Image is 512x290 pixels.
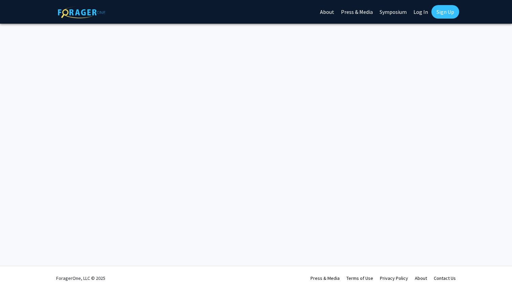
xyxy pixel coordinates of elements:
a: Terms of Use [346,275,373,281]
a: Press & Media [311,275,340,281]
a: About [415,275,427,281]
a: Contact Us [434,275,456,281]
img: ForagerOne Logo [58,6,105,18]
div: ForagerOne, LLC © 2025 [56,266,105,290]
a: Privacy Policy [380,275,408,281]
a: Sign Up [431,5,459,19]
